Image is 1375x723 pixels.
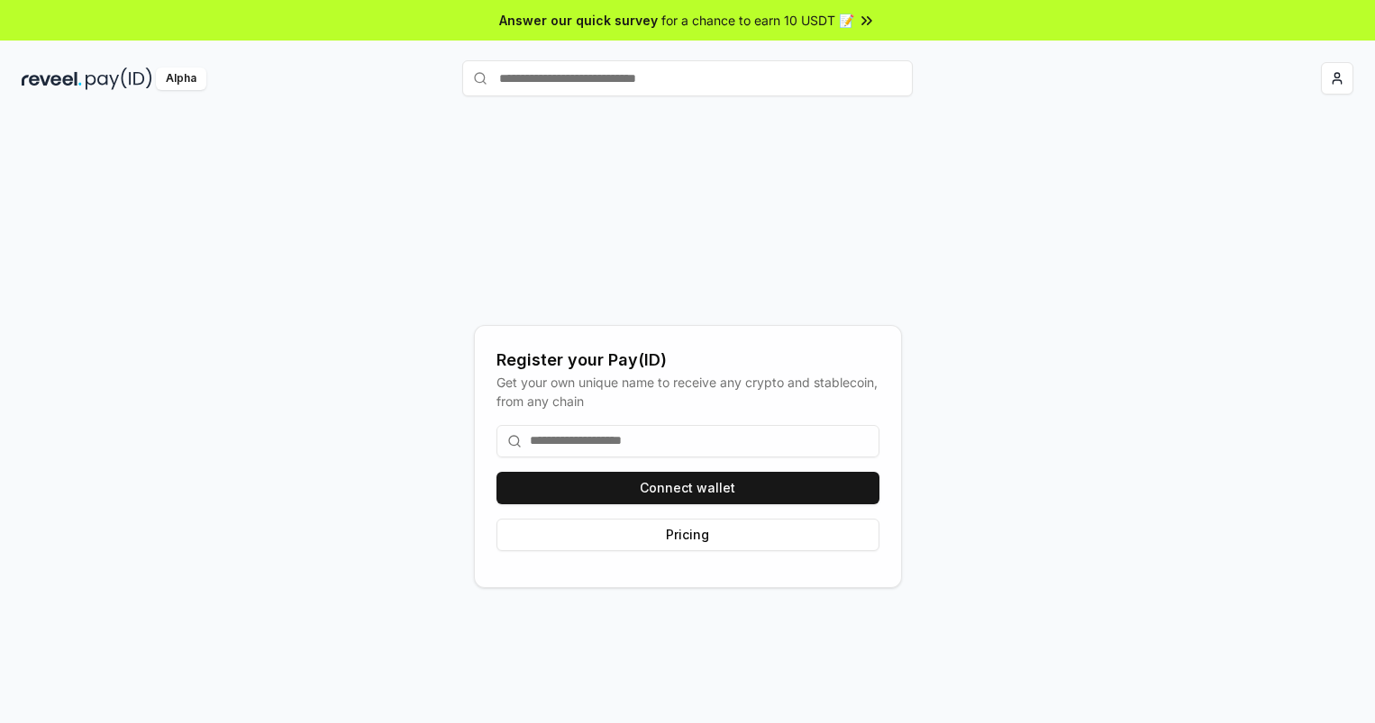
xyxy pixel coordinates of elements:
div: Register your Pay(ID) [496,348,879,373]
div: Alpha [156,68,206,90]
div: Get your own unique name to receive any crypto and stablecoin, from any chain [496,373,879,411]
button: Pricing [496,519,879,551]
img: reveel_dark [22,68,82,90]
img: pay_id [86,68,152,90]
span: for a chance to earn 10 USDT 📝 [661,11,854,30]
span: Answer our quick survey [499,11,658,30]
button: Connect wallet [496,472,879,504]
